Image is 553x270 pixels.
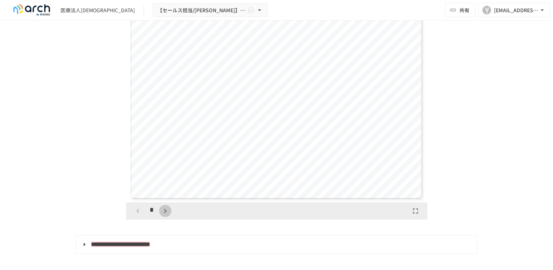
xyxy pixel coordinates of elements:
span: 共有 [459,6,469,14]
div: Y [482,6,491,14]
div: [EMAIL_ADDRESS][DOMAIN_NAME] [494,6,539,15]
img: logo-default@2x-9cf2c760.svg [9,4,55,16]
span: 【セールス担当/[PERSON_NAME]】医療法人仁風会様_初期設定サポート [157,6,246,15]
div: 医療法人[DEMOGRAPHIC_DATA] [60,6,135,14]
button: Y[EMAIL_ADDRESS][DOMAIN_NAME] [478,3,550,17]
button: 【セールス担当/[PERSON_NAME]】医療法人仁風会様_初期設定サポート [153,3,268,17]
button: 共有 [445,3,475,17]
